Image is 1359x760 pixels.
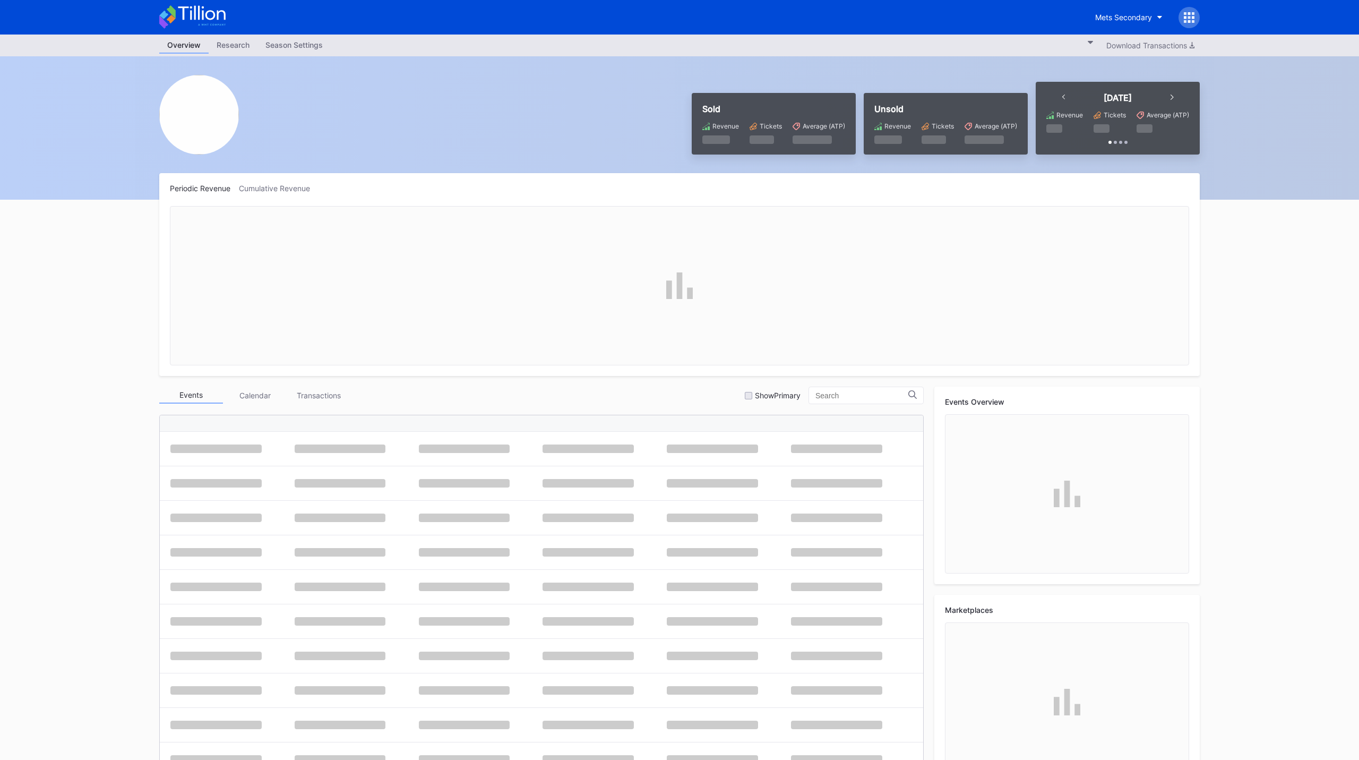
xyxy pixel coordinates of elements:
[975,122,1017,130] div: Average (ATP)
[209,37,257,54] a: Research
[712,122,739,130] div: Revenue
[1104,92,1132,103] div: [DATE]
[257,37,331,53] div: Season Settings
[755,391,801,400] div: Show Primary
[1056,111,1083,119] div: Revenue
[1095,13,1152,22] div: Mets Secondary
[159,37,209,54] a: Overview
[945,605,1189,614] div: Marketplaces
[159,387,223,404] div: Events
[1106,41,1194,50] div: Download Transactions
[702,104,845,114] div: Sold
[932,122,954,130] div: Tickets
[760,122,782,130] div: Tickets
[209,37,257,53] div: Research
[170,184,239,193] div: Periodic Revenue
[945,397,1189,406] div: Events Overview
[874,104,1017,114] div: Unsold
[1147,111,1189,119] div: Average (ATP)
[223,387,287,404] div: Calendar
[239,184,319,193] div: Cumulative Revenue
[884,122,911,130] div: Revenue
[1101,38,1200,53] button: Download Transactions
[1087,7,1171,27] button: Mets Secondary
[257,37,331,54] a: Season Settings
[815,391,908,400] input: Search
[803,122,845,130] div: Average (ATP)
[287,387,350,404] div: Transactions
[1104,111,1126,119] div: Tickets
